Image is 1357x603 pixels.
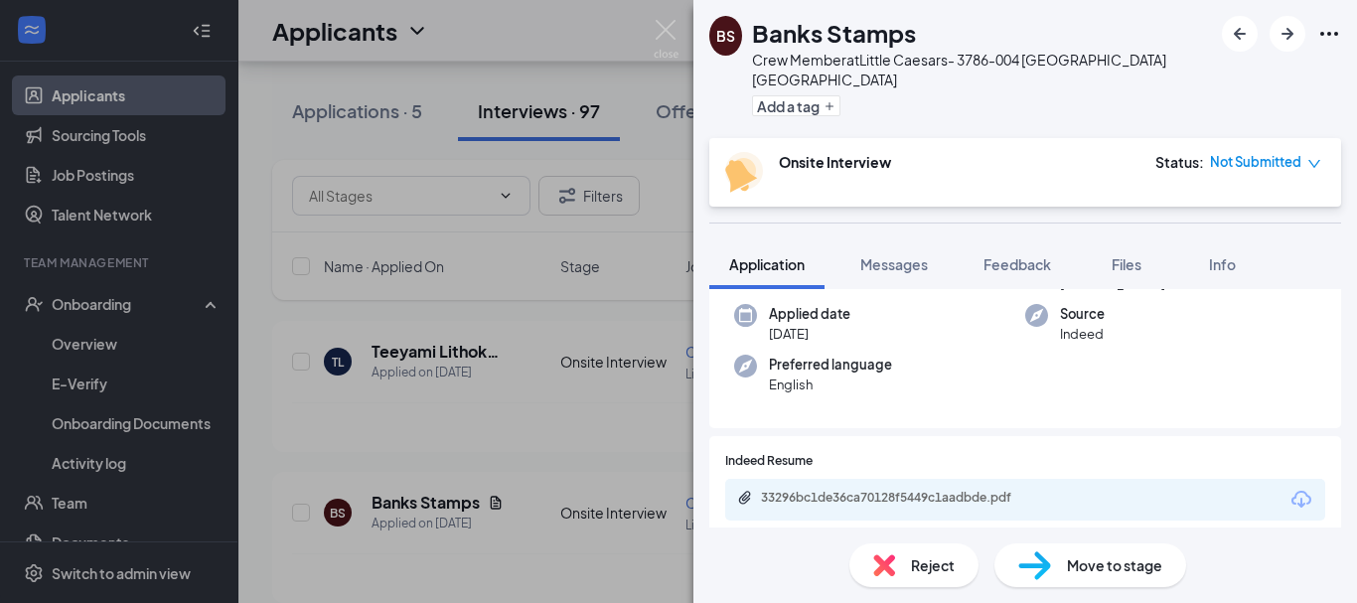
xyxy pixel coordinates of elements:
[761,490,1039,506] div: 33296bc1de36ca70128f5449c1aadbde.pdf
[1289,488,1313,512] svg: Download
[983,255,1051,273] span: Feedback
[737,490,753,506] svg: Paperclip
[1209,255,1236,273] span: Info
[1270,16,1305,52] button: ArrowRight
[824,100,835,112] svg: Plus
[1210,152,1301,172] span: Not Submitted
[769,304,850,324] span: Applied date
[729,255,805,273] span: Application
[737,490,1059,509] a: Paperclip33296bc1de36ca70128f5449c1aadbde.pdf
[725,452,813,471] span: Indeed Resume
[1155,152,1204,172] div: Status :
[769,324,850,344] span: [DATE]
[860,255,928,273] span: Messages
[1222,16,1258,52] button: ArrowLeftNew
[769,355,892,375] span: Preferred language
[1060,304,1105,324] span: Source
[769,375,892,394] span: English
[1276,22,1299,46] svg: ArrowRight
[752,16,916,50] h1: Banks Stamps
[1067,554,1162,576] span: Move to stage
[1060,324,1105,344] span: Indeed
[1112,255,1141,273] span: Files
[716,26,735,46] div: BS
[911,554,955,576] span: Reject
[1228,22,1252,46] svg: ArrowLeftNew
[1317,22,1341,46] svg: Ellipses
[779,153,891,171] b: Onsite Interview
[752,50,1212,89] div: Crew Member at Little Caesars- 3786-004 [GEOGRAPHIC_DATA] [GEOGRAPHIC_DATA]
[1307,157,1321,171] span: down
[752,95,840,116] button: PlusAdd a tag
